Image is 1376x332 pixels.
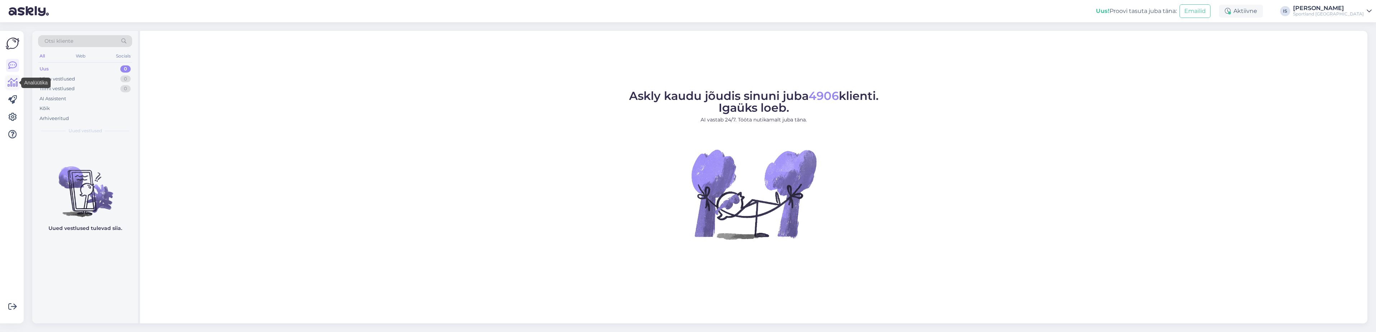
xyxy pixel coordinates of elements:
[45,37,73,45] span: Otsi kliente
[629,89,879,115] span: Askly kaudu jõudis sinuni juba klienti. Igaüks loeb.
[74,51,87,61] div: Web
[39,85,75,92] div: Tiimi vestlused
[1096,8,1110,14] b: Uus!
[1180,4,1210,18] button: Emailid
[32,153,138,218] img: No chats
[1293,5,1372,17] a: [PERSON_NAME]Sportland [GEOGRAPHIC_DATA]
[39,115,69,122] div: Arhiveeritud
[69,128,102,134] span: Uued vestlused
[38,51,46,61] div: All
[629,116,879,124] p: AI vastab 24/7. Tööta nutikamalt juba täna.
[689,129,818,259] img: No Chat active
[1293,11,1364,17] div: Sportland [GEOGRAPHIC_DATA]
[1219,5,1263,18] div: Aktiivne
[1096,7,1177,15] div: Proovi tasuta juba täna:
[21,78,50,88] div: Analüütika
[39,75,75,83] div: Minu vestlused
[39,95,66,102] div: AI Assistent
[39,65,49,73] div: Uus
[115,51,132,61] div: Socials
[809,89,839,103] span: 4906
[120,75,131,83] div: 0
[48,225,122,232] p: Uued vestlused tulevad siia.
[1293,5,1364,11] div: [PERSON_NAME]
[1280,6,1290,16] div: IS
[120,85,131,92] div: 0
[39,105,50,112] div: Kõik
[6,37,19,50] img: Askly Logo
[120,65,131,73] div: 0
